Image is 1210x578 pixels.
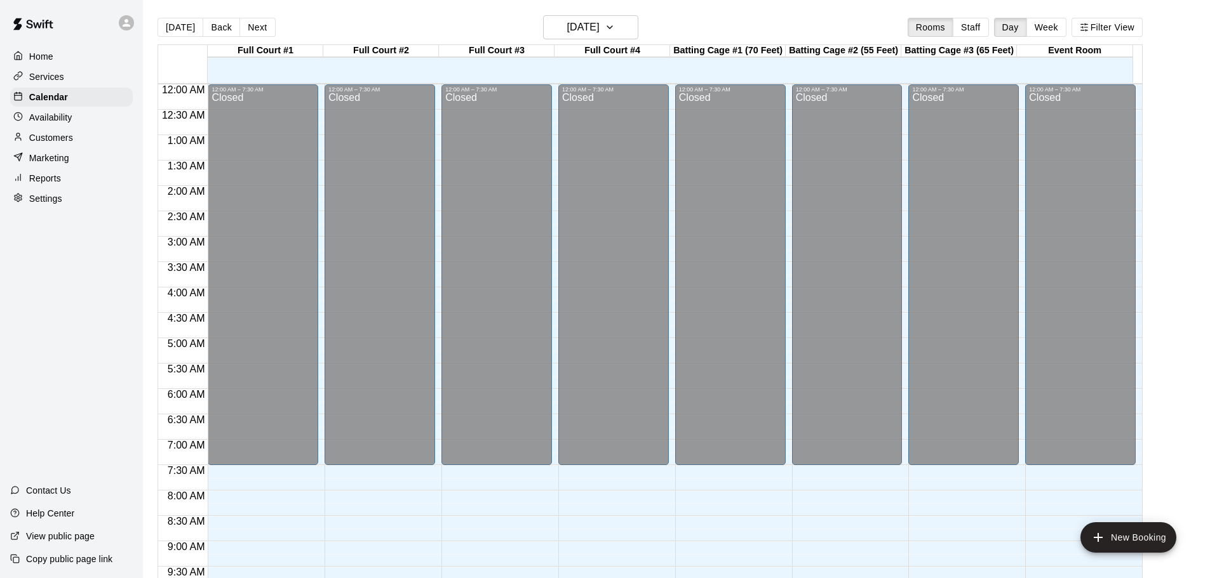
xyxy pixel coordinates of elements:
div: Closed [562,93,665,470]
span: 1:00 AM [165,135,208,146]
div: Closed [328,93,431,470]
span: 7:30 AM [165,465,208,476]
div: 12:00 AM – 7:30 AM [796,86,899,93]
button: [DATE] [158,18,203,37]
button: [DATE] [543,15,638,39]
div: Full Court #3 [439,45,555,57]
div: Event Room [1017,45,1133,57]
div: Batting Cage #2 (55 Feet) [786,45,901,57]
div: 12:00 AM – 7:30 AM: Closed [208,84,318,465]
div: 12:00 AM – 7:30 AM [912,86,1015,93]
div: Closed [212,93,314,470]
div: 12:00 AM – 7:30 AM: Closed [441,84,552,465]
span: 12:00 AM [159,84,208,95]
span: 5:00 AM [165,338,208,349]
span: 2:00 AM [165,186,208,197]
p: Copy public page link [26,553,112,565]
div: Batting Cage #1 (70 Feet) [670,45,786,57]
p: View public page [26,530,95,542]
span: 6:30 AM [165,414,208,425]
p: Settings [29,192,62,205]
button: Rooms [908,18,953,37]
div: 12:00 AM – 7:30 AM: Closed [1025,84,1136,465]
p: Contact Us [26,484,71,497]
span: 1:30 AM [165,161,208,171]
span: 3:30 AM [165,262,208,273]
span: 6:00 AM [165,389,208,400]
div: Full Court #4 [555,45,670,57]
h6: [DATE] [567,18,600,36]
a: Customers [10,128,133,147]
div: 12:00 AM – 7:30 AM [212,86,314,93]
p: Home [29,50,53,63]
p: Marketing [29,152,69,164]
div: Full Court #1 [208,45,323,57]
a: Availability [10,108,133,127]
div: 12:00 AM – 7:30 AM: Closed [908,84,1019,465]
a: Marketing [10,148,133,167]
a: Calendar [10,88,133,107]
div: Closed [912,93,1015,470]
div: 12:00 AM – 7:30 AM [328,86,431,93]
button: Staff [953,18,989,37]
span: 12:30 AM [159,110,208,121]
span: 3:00 AM [165,237,208,247]
div: Closed [796,93,899,470]
a: Services [10,67,133,86]
div: 12:00 AM – 7:30 AM [679,86,782,93]
button: Week [1026,18,1066,37]
p: Customers [29,131,73,144]
div: Closed [445,93,548,470]
div: 12:00 AM – 7:30 AM: Closed [325,84,435,465]
p: Availability [29,111,72,124]
a: Home [10,47,133,66]
div: 12:00 AM – 7:30 AM: Closed [792,84,903,465]
span: 2:30 AM [165,211,208,222]
div: 12:00 AM – 7:30 AM [1029,86,1132,93]
p: Calendar [29,91,68,103]
div: Closed [1029,93,1132,470]
span: 7:00 AM [165,440,208,450]
p: Services [29,70,64,83]
button: Back [203,18,240,37]
span: 8:00 AM [165,490,208,501]
span: 8:30 AM [165,516,208,527]
button: add [1080,522,1176,553]
span: 9:00 AM [165,541,208,552]
div: Batting Cage #3 (65 Feet) [901,45,1017,57]
div: 12:00 AM – 7:30 AM: Closed [558,84,669,465]
button: Next [239,18,275,37]
div: 12:00 AM – 7:30 AM [445,86,548,93]
p: Help Center [26,507,74,520]
span: 9:30 AM [165,567,208,577]
span: 4:00 AM [165,287,208,298]
span: 5:30 AM [165,364,208,374]
div: Closed [679,93,782,470]
div: Full Court #2 [323,45,439,57]
button: Day [994,18,1027,37]
a: Reports [10,169,133,188]
button: Filter View [1072,18,1143,37]
span: 4:30 AM [165,313,208,324]
a: Settings [10,189,133,208]
div: 12:00 AM – 7:30 AM: Closed [675,84,786,465]
div: 12:00 AM – 7:30 AM [562,86,665,93]
p: Reports [29,172,61,185]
